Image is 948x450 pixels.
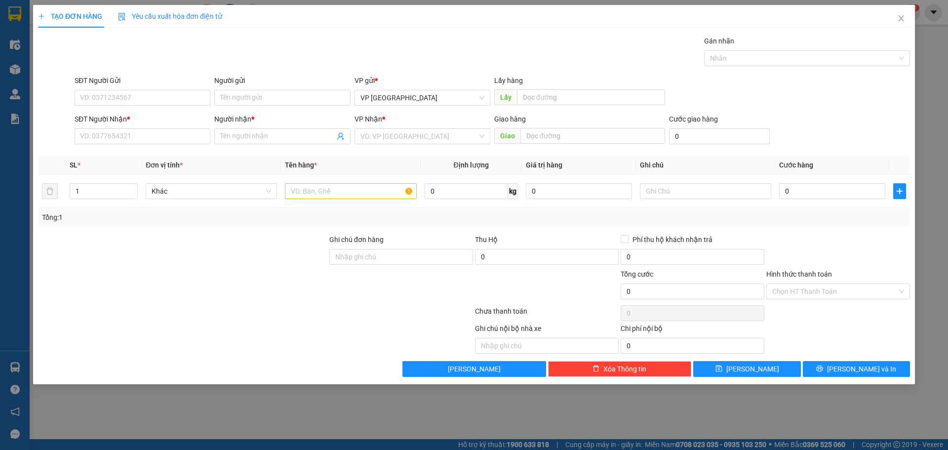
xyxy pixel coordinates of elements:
[42,212,366,223] div: Tổng: 1
[517,89,665,105] input: Dọc đường
[621,270,653,278] span: Tổng cước
[355,115,382,123] span: VP Nhận
[329,249,473,265] input: Ghi chú đơn hàng
[669,115,718,123] label: Cước giao hàng
[827,364,896,374] span: [PERSON_NAME] và In
[520,128,665,144] input: Dọc đường
[355,75,490,86] div: VP gửi
[693,361,800,377] button: save[PERSON_NAME]
[636,156,775,175] th: Ghi chú
[38,12,102,20] span: TẠO ĐƠN HÀNG
[42,183,58,199] button: delete
[152,184,271,199] span: Khác
[897,14,905,22] span: close
[475,323,619,338] div: Ghi chú nội bộ nhà xe
[726,364,779,374] span: [PERSON_NAME]
[70,161,78,169] span: SL
[592,365,599,373] span: delete
[603,364,646,374] span: Xóa Thông tin
[621,323,764,338] div: Chi phí nội bộ
[474,306,620,323] div: Chưa thanh toán
[494,128,520,144] span: Giao
[526,183,632,199] input: 0
[337,132,345,140] span: user-add
[402,361,546,377] button: [PERSON_NAME]
[118,12,222,20] span: Yêu cầu xuất hóa đơn điện tử
[448,364,501,374] span: [PERSON_NAME]
[214,114,350,124] div: Người nhận
[704,37,734,45] label: Gán nhãn
[508,183,518,199] span: kg
[285,183,416,199] input: VD: Bàn, Ghế
[640,183,771,199] input: Ghi Chú
[893,183,906,199] button: plus
[454,161,489,169] span: Định lượng
[475,338,619,354] input: Nhập ghi chú
[766,270,832,278] label: Hình thức thanh toán
[38,13,45,20] span: plus
[803,361,910,377] button: printer[PERSON_NAME] và In
[118,13,126,21] img: icon
[75,75,210,86] div: SĐT Người Gửi
[285,161,317,169] span: Tên hàng
[715,365,722,373] span: save
[214,75,350,86] div: Người gửi
[494,89,517,105] span: Lấy
[494,115,526,123] span: Giao hàng
[629,234,716,245] span: Phí thu hộ khách nhận trả
[360,90,484,105] span: VP Mỹ Đình
[526,161,562,169] span: Giá trị hàng
[669,128,770,144] input: Cước giao hàng
[475,236,498,244] span: Thu Hộ
[816,365,823,373] span: printer
[146,161,183,169] span: Đơn vị tính
[779,161,813,169] span: Cước hàng
[548,361,692,377] button: deleteXóa Thông tin
[894,187,906,195] span: plus
[887,5,915,33] button: Close
[494,77,523,84] span: Lấy hàng
[329,236,384,244] label: Ghi chú đơn hàng
[75,114,210,124] div: SĐT Người Nhận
